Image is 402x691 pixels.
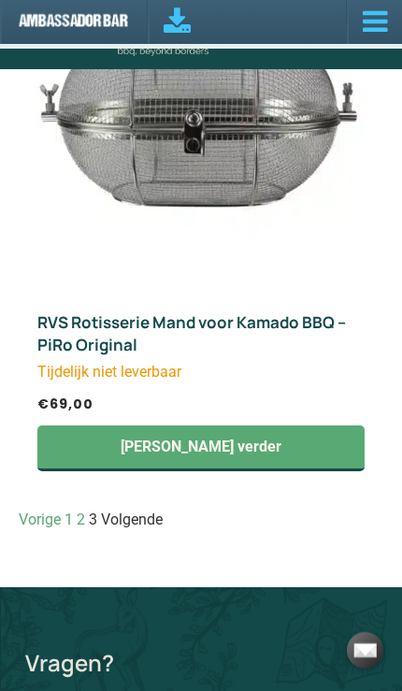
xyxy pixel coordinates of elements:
span: Volgende [101,511,163,528]
a: 2 [77,511,85,528]
a: Lees meer over “RVS Rotisserie Mand voor Kamado BBQ - PiRo Original” [37,425,365,471]
span: € [37,395,50,413]
a: 1 [65,511,73,528]
p: Tijdelijk niet leverbaar [37,369,365,375]
a: RVS Rotisserie Mand voor Kamado BBQ – PiRo Original [37,311,346,355]
p: Vragen? [25,652,114,674]
span: 3 [89,511,97,528]
nav: Paginering [19,509,383,531]
a: Vorige [19,511,61,528]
